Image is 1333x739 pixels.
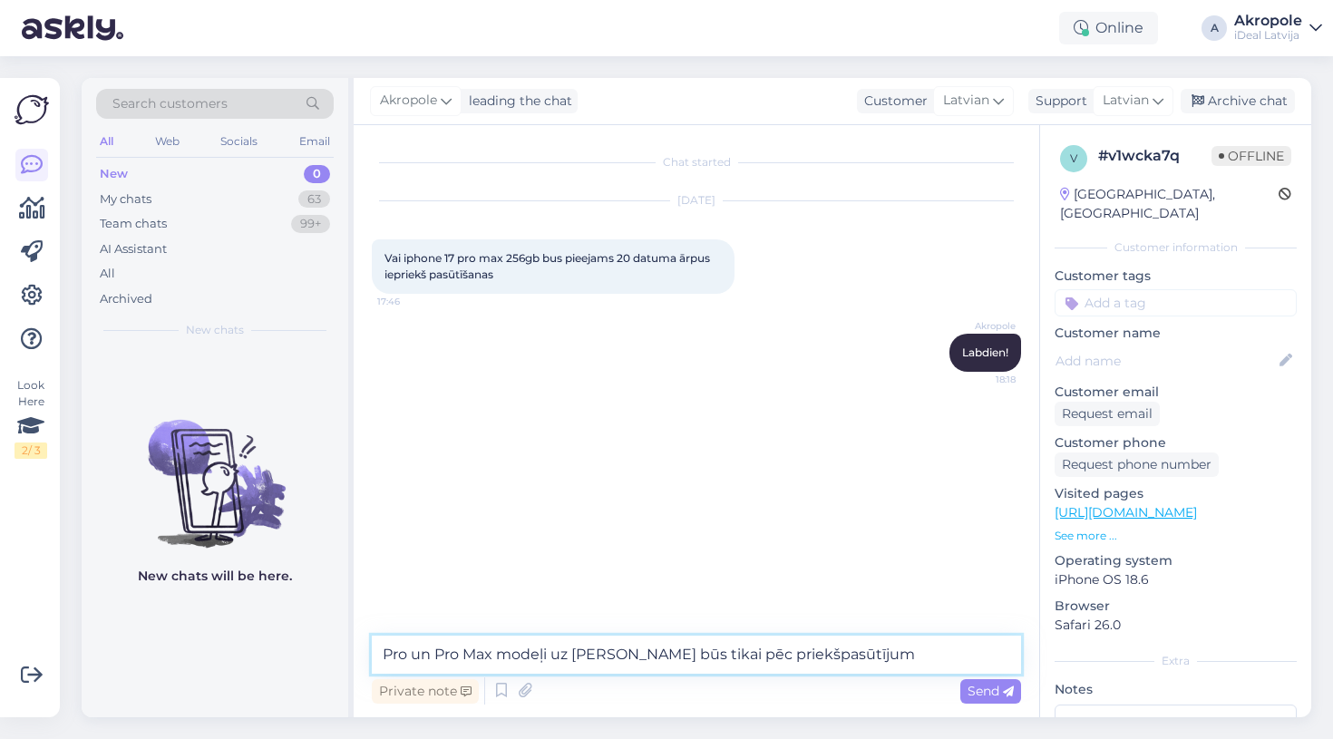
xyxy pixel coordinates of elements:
div: A [1202,15,1227,41]
div: All [100,265,115,283]
textarea: Pro un Pro Max modeļi uz [PERSON_NAME] būs tikai pēc priekšpasūtījum [372,636,1021,674]
div: iDeal Latvija [1234,28,1302,43]
div: Request email [1055,402,1160,426]
div: leading the chat [462,92,572,111]
div: Archived [100,290,152,308]
input: Add a tag [1055,289,1297,316]
p: See more ... [1055,528,1297,544]
span: Akropole [948,319,1016,333]
p: Visited pages [1055,484,1297,503]
span: Offline [1211,146,1291,166]
div: 99+ [291,215,330,233]
p: Customer tags [1055,267,1297,286]
div: Chat started [372,154,1021,170]
div: My chats [100,190,151,209]
div: # v1wcka7q [1098,145,1211,167]
div: Email [296,130,334,153]
span: Latvian [1103,91,1149,111]
span: Latvian [943,91,989,111]
span: Vai iphone 17 pro max 256gb bus pieejams 20 datuma ārpus iepriekš pasūtīšanas [384,251,713,281]
div: 2 / 3 [15,442,47,459]
p: iPhone OS 18.6 [1055,570,1297,589]
p: Operating system [1055,551,1297,570]
span: Search customers [112,94,228,113]
div: Akropole [1234,14,1302,28]
span: New chats [186,322,244,338]
p: Customer email [1055,383,1297,402]
div: Support [1028,92,1087,111]
span: 18:18 [948,373,1016,386]
div: Socials [217,130,261,153]
div: AI Assistant [100,240,167,258]
span: Send [968,683,1014,699]
div: Online [1059,12,1158,44]
a: AkropoleiDeal Latvija [1234,14,1322,43]
div: Private note [372,679,479,704]
p: Customer name [1055,324,1297,343]
div: Request phone number [1055,452,1219,477]
p: New chats will be here. [138,567,292,586]
div: All [96,130,117,153]
input: Add name [1056,351,1276,371]
span: v [1070,151,1077,165]
div: 0 [304,165,330,183]
span: 17:46 [377,295,445,308]
div: New [100,165,128,183]
p: Safari 26.0 [1055,616,1297,635]
div: Extra [1055,653,1297,669]
div: Team chats [100,215,167,233]
p: Customer phone [1055,433,1297,452]
a: [URL][DOMAIN_NAME] [1055,504,1197,520]
span: Akropole [380,91,437,111]
div: Archive chat [1181,89,1295,113]
p: Notes [1055,680,1297,699]
div: Customer information [1055,239,1297,256]
div: Look Here [15,377,47,459]
div: [GEOGRAPHIC_DATA], [GEOGRAPHIC_DATA] [1060,185,1279,223]
img: No chats [82,387,348,550]
span: Labdien! [962,345,1008,359]
div: Customer [857,92,928,111]
div: Web [151,130,183,153]
div: 63 [298,190,330,209]
p: Browser [1055,597,1297,616]
img: Askly Logo [15,92,49,127]
div: [DATE] [372,192,1021,209]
